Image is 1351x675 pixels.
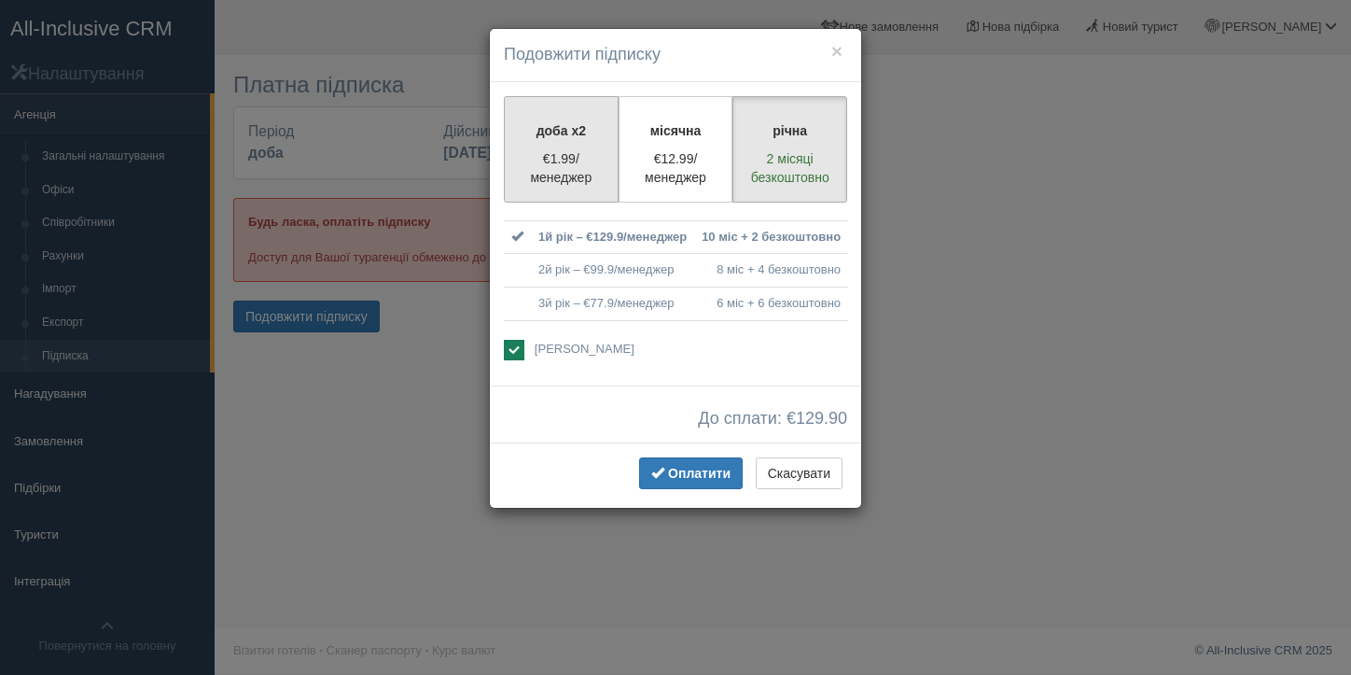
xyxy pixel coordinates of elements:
td: 6 міс + 6 безкоштовно [694,287,848,320]
p: доба x2 [516,121,606,140]
button: Скасувати [756,457,843,489]
td: 3й рік – €77.9/менеджер [531,287,694,320]
td: 2й рік – €99.9/менеджер [531,254,694,288]
span: 129.90 [796,409,847,428]
button: Оплатити [639,457,743,489]
td: 1й рік – €129.9/менеджер [531,220,694,254]
p: місячна [631,121,721,140]
button: × [831,41,843,61]
h4: Подовжити підписку [504,43,847,67]
td: 8 міс + 4 безкоштовно [694,254,848,288]
td: 10 міс + 2 безкоштовно [694,220,848,254]
p: €1.99/менеджер [516,149,606,187]
span: До сплати: € [698,410,847,429]
p: річна [745,121,835,140]
span: [PERSON_NAME] [535,342,634,356]
span: Оплатити [668,466,731,481]
p: 2 місяці безкоштовно [745,149,835,187]
p: €12.99/менеджер [631,149,721,187]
